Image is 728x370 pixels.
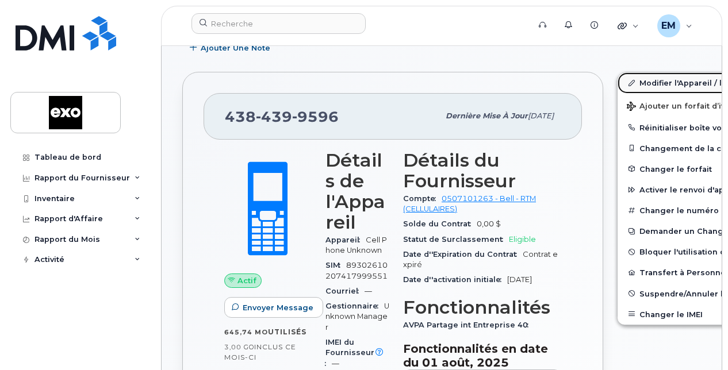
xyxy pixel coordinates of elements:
span: [DATE] [528,111,554,120]
a: 0507101263 - Bell - RTM (CELLULAIRES) [403,194,536,213]
span: utilisés [268,327,306,336]
span: 439 [256,108,292,125]
span: 438 [225,108,339,125]
span: inclus ce mois-ci [224,342,296,361]
span: Compte [403,194,442,203]
h3: Fonctionnalités en date du 01 août, 2025 [403,342,561,369]
span: Dernière mise à jour [446,111,528,120]
button: Ajouter une Note [182,37,280,58]
h3: Détails du Fournisseur [403,150,561,191]
span: Gestionnaire [325,302,384,310]
span: 0,00 $ [477,219,501,228]
span: 645,74 Mo [224,328,268,336]
span: Eligible [509,235,536,244]
span: — [365,287,372,295]
span: SIM [325,261,346,269]
span: 89302610207417999551 [325,261,388,280]
div: Emmanuel Maniraruta [649,14,700,37]
span: Unknown Manager [325,302,389,332]
span: Envoyer Message [243,302,313,313]
span: EM [661,19,676,33]
div: Liens rapides [610,14,647,37]
span: Changer le forfait [639,164,712,173]
span: Statut de Surclassement [403,235,509,244]
span: Actif [237,275,256,286]
span: Solde du Contrat [403,219,477,228]
span: — [332,359,339,368]
span: [DATE] [507,275,532,284]
span: IMEI du Fournisseur [325,338,386,368]
h3: Détails de l'Appareil [325,150,389,233]
input: Recherche [191,13,366,34]
span: Courriel [325,287,365,295]
span: 9596 [292,108,339,125]
span: 3,00 Go [224,343,254,351]
span: Ajouter une Note [201,43,270,53]
h3: Fonctionnalités [403,297,561,318]
span: AVPA Partage int Entreprise 40 [403,321,534,329]
span: Date d''Expiration du Contrat [403,250,523,259]
button: Envoyer Message [224,297,323,318]
span: Appareil [325,236,366,244]
span: Date d''activation initiale [403,275,507,284]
